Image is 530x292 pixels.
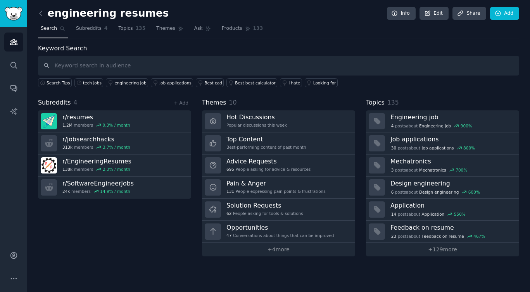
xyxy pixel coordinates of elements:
div: Best-performing content of past month [226,144,306,150]
div: job applications [159,80,192,86]
span: Themes [202,98,226,108]
span: 3 [391,167,394,173]
a: Feedback on resume23postsaboutFeedback on resume467% [366,221,519,243]
div: People asking for advice & resources [226,167,311,172]
div: 3.7 % / month [103,144,130,150]
a: Best best calculator [226,78,277,87]
div: Best cad [204,80,222,86]
div: post s about [390,167,468,173]
a: engineering job [106,78,148,87]
a: Share [452,7,486,20]
div: post s about [390,144,476,151]
div: I hate [288,80,300,86]
a: Engineering job4postsaboutEngineering job900% [366,110,519,132]
div: 700 % [456,167,467,173]
h3: r/ jobsearchhacks [62,135,130,143]
a: Hot DiscussionsPopular discussions this week [202,110,355,132]
span: Search Tips [47,80,70,86]
img: EngineeringResumes [41,157,57,173]
h3: r/ resumes [62,113,130,121]
h3: Mechatronics [390,157,514,165]
a: Topics135 [116,22,148,38]
span: 131 [226,189,234,194]
span: Subreddits [76,25,102,32]
span: Themes [156,25,175,32]
a: +129more [366,243,519,256]
span: 14 [391,211,396,217]
label: Keyword Search [38,45,87,52]
span: Design engineering [419,189,459,195]
a: r/resumes1.2Mmembers0.3% / month [38,110,191,132]
div: post s about [390,122,473,129]
div: 467 % [473,234,485,239]
span: 4 [74,99,78,106]
span: 30 [391,145,396,151]
h3: Job applications [390,135,514,143]
span: 133 [253,25,263,32]
span: 47 [226,233,231,238]
a: Products133 [219,22,266,38]
div: members [62,144,130,150]
span: Topics [366,98,385,108]
span: 138k [62,167,73,172]
a: Edit [420,7,449,20]
span: Engineering job [419,123,451,129]
a: Themes [154,22,186,38]
h3: Opportunities [226,223,334,232]
a: Subreddits4 [73,22,110,38]
span: 135 [387,99,399,106]
a: Looking for [305,78,338,87]
span: 24k [62,189,70,194]
h3: Advice Requests [226,157,311,165]
div: engineering job [114,80,146,86]
a: + Add [174,100,188,106]
a: Design engineering6postsaboutDesign engineering600% [366,177,519,199]
span: 10 [229,99,237,106]
a: Top ContentBest-performing content of past month [202,132,355,155]
span: Products [222,25,242,32]
div: tech jobs [83,80,102,86]
a: Job applications30postsaboutJob applications800% [366,132,519,155]
a: Opportunities47Conversations about things that can be improved [202,221,355,243]
div: post s about [390,211,466,218]
span: Ask [194,25,203,32]
a: Ask [192,22,214,38]
span: 4 [104,25,108,32]
span: 6 [391,189,394,195]
h2: engineering resumes [38,7,169,20]
div: 600 % [468,189,480,195]
div: 800 % [463,145,475,151]
div: post s about [390,233,486,240]
div: Conversations about things that can be improved [226,233,334,238]
div: 14.9 % / month [100,189,130,194]
span: Application [422,211,445,217]
h3: Pain & Anger [226,179,326,187]
a: Solution Requests62People asking for tools & solutions [202,199,355,221]
span: Subreddits [38,98,71,108]
h3: Feedback on resume [390,223,514,232]
a: Best cad [196,78,224,87]
a: Pain & Anger131People expressing pain points & frustrations [202,177,355,199]
span: Mechatronics [419,167,446,173]
span: 23 [391,234,396,239]
h3: Engineering job [390,113,514,121]
span: Job applications [422,145,454,151]
img: resumes [41,113,57,129]
h3: Solution Requests [226,201,303,210]
div: Looking for [313,80,336,86]
div: People asking for tools & solutions [226,211,303,216]
h3: r/ SoftwareEngineerJobs [62,179,134,187]
span: 62 [226,211,231,216]
div: members [62,122,130,128]
a: I hate [280,78,302,87]
h3: Design engineering [390,179,514,187]
a: tech jobs [74,78,103,87]
h3: Application [390,201,514,210]
span: 1.2M [62,122,73,128]
div: People expressing pain points & frustrations [226,189,326,194]
span: Search [41,25,57,32]
div: post s about [390,189,481,196]
h3: r/ EngineeringResumes [62,157,131,165]
div: 0.3 % / month [103,122,130,128]
div: 2.3 % / month [103,167,130,172]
